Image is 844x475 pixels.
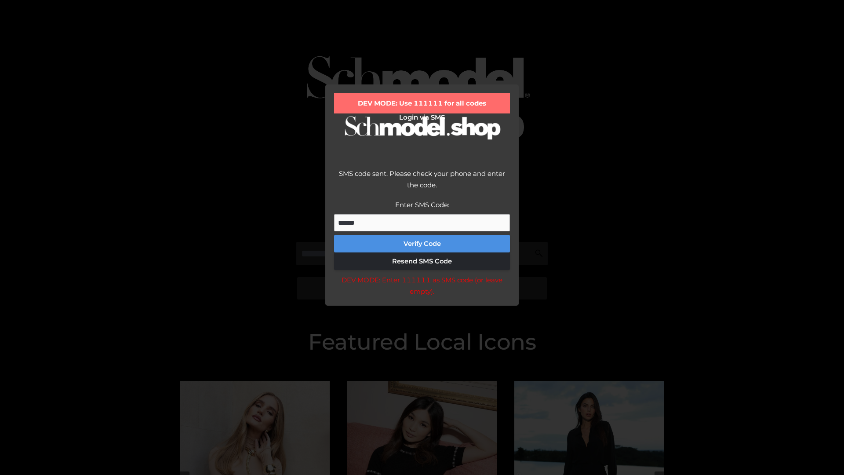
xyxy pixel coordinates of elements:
[334,235,510,252] button: Verify Code
[334,274,510,297] div: DEV MODE: Enter 111111 as SMS code (or leave empty).
[334,113,510,121] h2: Login via SMS
[395,201,449,209] label: Enter SMS Code:
[334,93,510,113] div: DEV MODE: Use 111111 for all codes
[334,252,510,270] button: Resend SMS Code
[334,168,510,199] div: SMS code sent. Please check your phone and enter the code.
